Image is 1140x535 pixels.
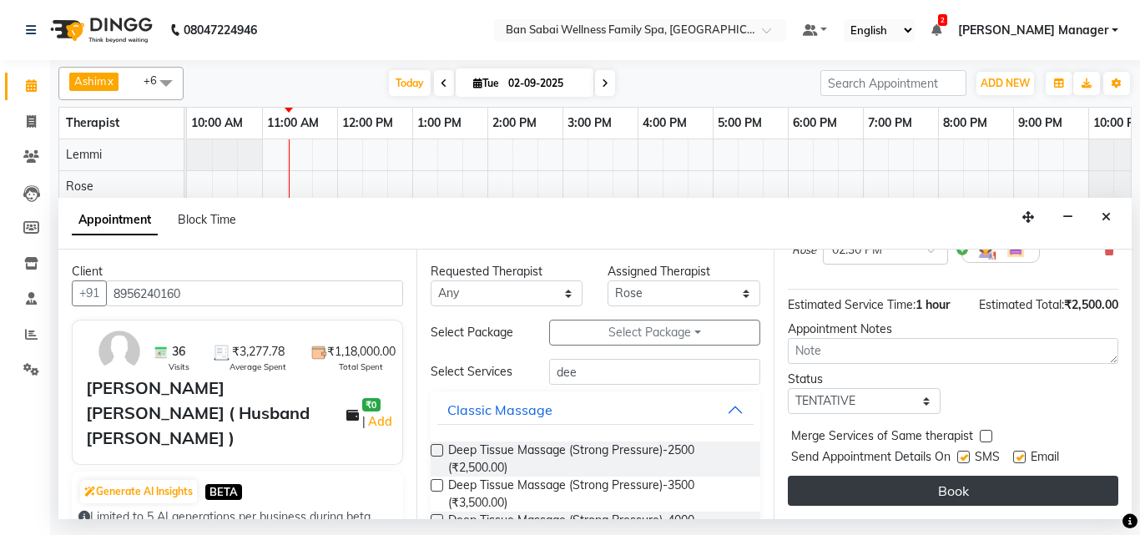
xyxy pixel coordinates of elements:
[563,111,616,135] a: 3:00 PM
[74,74,106,88] span: Ashim
[958,22,1108,39] span: [PERSON_NAME] Manager
[431,263,583,280] div: Requested Therapist
[979,297,1064,312] span: Estimated Total:
[230,361,286,373] span: Average Spent
[413,111,466,135] a: 1:00 PM
[448,477,748,512] span: Deep Tissue Massage (Strong Pressure)-3500 (₹3,500.00)
[714,111,766,135] a: 5:00 PM
[263,111,323,135] a: 11:00 AM
[788,476,1118,506] button: Book
[608,263,760,280] div: Assigned Therapist
[469,77,503,89] span: Tue
[184,7,257,53] b: 08047224946
[549,359,761,385] input: Search by service name
[976,240,996,260] img: Hairdresser.png
[976,72,1034,95] button: ADD NEW
[981,77,1030,89] span: ADD NEW
[144,73,169,87] span: +6
[366,411,395,432] a: Add
[187,111,247,135] a: 10:00 AM
[72,280,107,306] button: +91
[418,324,537,341] div: Select Package
[638,111,691,135] a: 4:00 PM
[820,70,966,96] input: Search Appointment
[232,343,285,361] span: ₹3,277.78
[95,327,144,376] img: avatar
[86,376,346,451] div: [PERSON_NAME] [PERSON_NAME] ( Husband [PERSON_NAME] )
[549,320,761,346] button: Select Package
[43,7,157,53] img: logo
[788,371,941,388] div: Status
[339,361,383,373] span: Total Spent
[80,480,197,503] button: Generate AI Insights
[975,448,1000,469] span: SMS
[788,297,916,312] span: Estimated Service Time:
[939,111,991,135] a: 8:00 PM
[66,115,119,130] span: Therapist
[791,448,951,469] span: Send Appointment Details On
[78,508,396,526] div: Limited to 5 AI generations per business during beta.
[418,363,537,381] div: Select Services
[938,14,947,26] span: 2
[503,71,587,96] input: 2025-09-02
[448,442,748,477] span: Deep Tissue Massage (Strong Pressure)-2500 (₹2,500.00)
[106,280,403,306] input: Search by Name/Mobile/Email/Code
[1064,297,1118,312] span: ₹2,500.00
[327,343,396,361] span: ₹1,18,000.00
[66,179,93,194] span: Rose
[66,147,102,162] span: Lemmi
[791,427,973,448] span: Merge Services of Same therapist
[178,212,236,227] span: Block Time
[792,242,816,259] span: Rose
[488,111,541,135] a: 2:00 PM
[106,74,113,88] a: x
[1094,204,1118,230] button: Close
[1031,448,1059,469] span: Email
[931,23,941,38] a: 2
[447,400,552,420] div: Classic Massage
[789,111,841,135] a: 6:00 PM
[72,263,403,280] div: Client
[169,361,189,373] span: Visits
[1006,240,1026,260] img: Interior.png
[205,484,242,500] span: BETA
[1014,111,1067,135] a: 9:00 PM
[437,395,754,425] button: Classic Massage
[362,398,380,411] span: ₹0
[72,205,158,235] span: Appointment
[362,411,395,432] span: |
[916,297,950,312] span: 1 hour
[338,111,397,135] a: 12:00 PM
[389,70,431,96] span: Today
[172,343,185,361] span: 36
[788,320,1118,338] div: Appointment Notes
[864,111,916,135] a: 7:00 PM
